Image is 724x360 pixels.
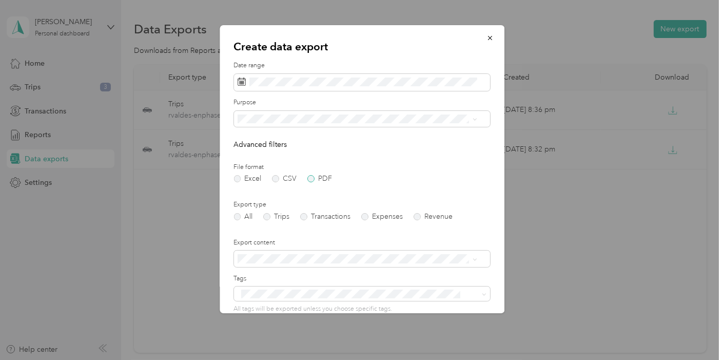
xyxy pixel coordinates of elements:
label: CSV [272,175,297,182]
label: Transactions [301,213,351,220]
p: Create data export [234,40,490,54]
label: PDF [308,175,332,182]
p: Advanced filters [234,139,490,150]
label: File format [234,163,490,172]
label: Revenue [414,213,453,220]
label: Export content [234,238,490,248]
label: Date range [234,61,490,70]
label: Expenses [362,213,403,220]
label: Tags [234,274,490,283]
label: Excel [234,175,262,182]
label: Export type [234,200,490,210]
label: Purpose [234,98,490,107]
label: All [234,213,253,220]
iframe: Everlance-gr Chat Button Frame [667,302,724,360]
label: Trips [264,213,290,220]
p: All tags will be exported unless you choose specific tags. [234,305,490,314]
